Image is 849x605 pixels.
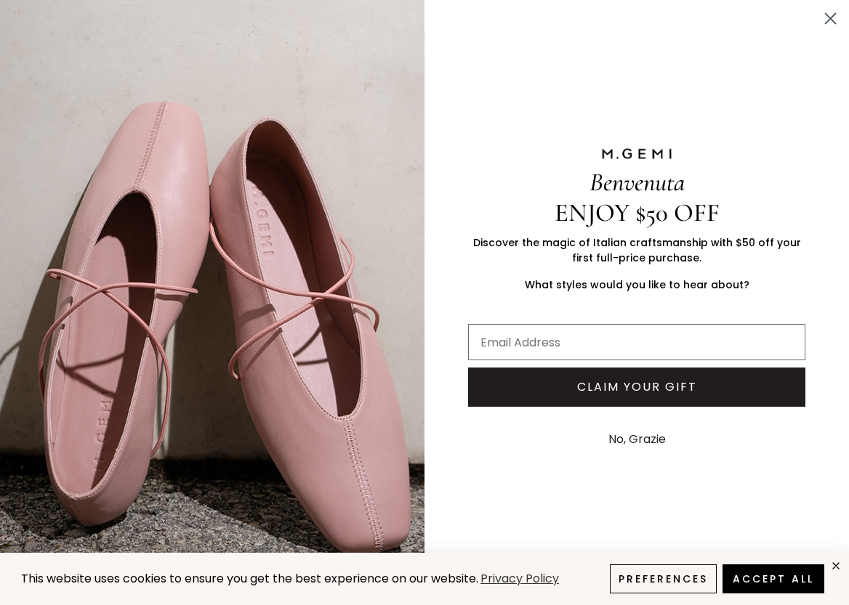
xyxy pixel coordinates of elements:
[590,167,685,198] span: Benvenuta
[818,6,843,31] button: Close dialog
[473,235,801,265] span: Discover the magic of Italian craftsmanship with $50 off your first full-price purchase.
[610,564,717,593] button: Preferences
[525,277,749,292] span: What styles would you like to hear about?
[600,147,673,161] img: M.GEMI
[723,564,824,593] button: Accept All
[555,198,720,228] span: ENJOY $50 OFF
[830,560,842,572] div: close
[468,368,805,407] button: CLAIM YOUR GIFT
[21,570,478,587] span: This website uses cookies to ensure you get the best experience on our website.
[478,570,561,588] a: Privacy Policy (opens in a new tab)
[601,421,673,458] button: No, Grazie
[468,324,805,360] input: Email Address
